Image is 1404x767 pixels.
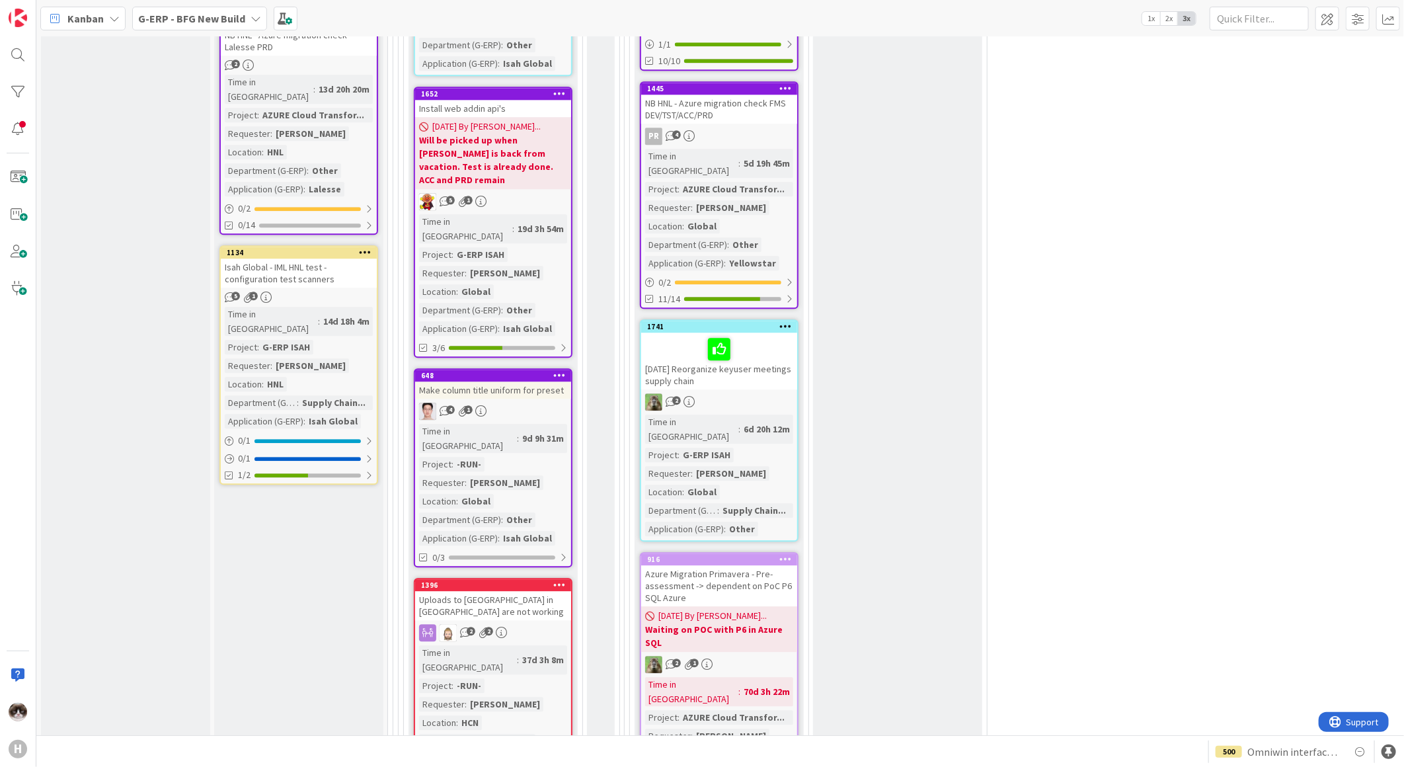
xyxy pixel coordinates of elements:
[465,475,467,490] span: :
[640,81,799,309] a: 1445NB HNL - Azure migration check FMS DEV/TST/ACC/PRDPRTime in [GEOGRAPHIC_DATA]:5d 19h 45mProje...
[414,87,572,358] a: 1652Install web addin api's[DATE] By [PERSON_NAME]...Will be picked up when [PERSON_NAME] is back...
[225,108,257,122] div: Project
[238,218,255,232] span: 0/14
[419,56,498,71] div: Application (G-ERP)
[467,266,543,280] div: [PERSON_NAME]
[645,415,738,444] div: Time in [GEOGRAPHIC_DATA]
[415,370,571,399] div: 648Make column title uniform for preset
[415,100,571,117] div: Install web addin api's
[238,452,251,465] span: 0 / 1
[305,414,361,428] div: Isah Global
[740,156,793,171] div: 5d 19h 45m
[641,95,797,124] div: NB HNL - Azure migration check FMS DEV/TST/ACC/PRD
[225,163,307,178] div: Department (G-ERP)
[415,579,571,620] div: 1396Uploads to [GEOGRAPHIC_DATA] in [GEOGRAPHIC_DATA] are not working
[440,624,457,641] img: Rv
[221,432,377,449] div: 0/1
[691,729,693,743] span: :
[517,431,519,446] span: :
[498,321,500,336] span: :
[680,448,734,462] div: G-ERP ISAH
[419,475,465,490] div: Requester
[257,108,259,122] span: :
[297,395,299,410] span: :
[225,182,303,196] div: Application (G-ERP)
[225,145,262,159] div: Location
[415,624,571,641] div: Rv
[658,609,767,623] span: [DATE] By [PERSON_NAME]...
[225,75,313,104] div: Time in [GEOGRAPHIC_DATA]
[419,284,456,299] div: Location
[419,531,498,545] div: Application (G-ERP)
[467,475,543,490] div: [PERSON_NAME]
[320,314,373,329] div: 14d 18h 4m
[1178,12,1196,25] span: 3x
[225,340,257,354] div: Project
[684,219,720,233] div: Global
[307,163,309,178] span: :
[645,393,662,411] img: TT
[458,284,494,299] div: Global
[264,377,287,391] div: HNL
[717,503,719,518] span: :
[641,393,797,411] div: TT
[647,322,797,331] div: 1741
[645,710,678,725] div: Project
[501,734,503,748] span: :
[680,710,788,725] div: AZURE Cloud Transfor...
[303,414,305,428] span: :
[238,434,251,448] span: 0 / 1
[272,126,349,141] div: [PERSON_NAME]
[432,551,445,565] span: 0/3
[421,581,571,590] div: 1396
[641,128,797,145] div: PR
[512,222,514,236] span: :
[519,653,567,667] div: 37d 3h 8m
[645,729,691,743] div: Requester
[415,403,571,420] div: ll
[446,405,455,414] span: 4
[503,303,535,317] div: Other
[238,202,251,216] span: 0 / 2
[453,247,508,262] div: G-ERP ISAH
[414,368,572,567] a: 648Make column title uniform for presetllTime in [GEOGRAPHIC_DATA]:9d 9h 31mProject:-RUN-Requeste...
[221,247,377,288] div: 1134Isah Global - IML HNL test - configuration test scanners
[419,214,512,243] div: Time in [GEOGRAPHIC_DATA]
[419,321,498,336] div: Application (G-ERP)
[719,503,789,518] div: Supply Chain...
[658,276,671,290] span: 0 / 2
[272,358,349,373] div: [PERSON_NAME]
[691,200,693,215] span: :
[231,292,240,300] span: 5
[249,292,258,300] span: 1
[641,321,797,389] div: 1741[DATE] Reorganize keyuser meetings supply chain
[270,358,272,373] span: :
[415,88,571,100] div: 1652
[1247,744,1341,760] span: Omniwin interface HCN Test
[419,457,451,471] div: Project
[645,623,793,649] b: Waiting on POC with P6 in Azure SQL
[221,259,377,288] div: Isah Global - IML HNL test - configuration test scanners
[641,333,797,389] div: [DATE] Reorganize keyuser meetings supply chain
[446,196,455,204] span: 5
[1160,12,1178,25] span: 2x
[641,83,797,124] div: 1445NB HNL - Azure migration check FMS DEV/TST/ACC/PRD
[645,219,682,233] div: Location
[658,54,680,68] span: 10/10
[647,555,797,564] div: 916
[419,266,465,280] div: Requester
[259,340,313,354] div: G-ERP ISAH
[303,182,305,196] span: :
[641,321,797,333] div: 1741
[225,358,270,373] div: Requester
[9,740,27,758] div: H
[415,579,571,591] div: 1396
[453,678,485,693] div: -RUN-
[464,196,473,204] span: 1
[641,553,797,565] div: 916
[684,485,720,499] div: Global
[500,321,555,336] div: Isah Global
[451,457,453,471] span: :
[451,247,453,262] span: :
[641,656,797,673] div: TT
